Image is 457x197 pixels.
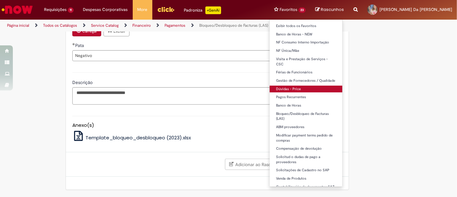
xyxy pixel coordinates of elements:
ul: Favoritos [269,19,343,187]
span: [PERSON_NAME] Da [PERSON_NAME] [380,7,452,12]
a: Gestão de Fornecedores / Qualidade [270,77,342,84]
a: Exibir todos os Favoritos [270,23,342,30]
a: Dúvidas - Price [270,86,342,93]
a: Solicitações de Cadastro no SAP [270,167,342,174]
a: Página inicial [7,23,29,28]
span: Negativo [75,51,329,61]
div: Padroniza [184,6,221,14]
small: Excluir [113,29,125,34]
span: Despesas Corporativas [83,6,128,13]
a: ABM proveedores [270,124,342,131]
a: Modificar payment terms pedido de compras [270,132,342,144]
img: click_logo_yellow_360x200.png [157,5,175,14]
a: Visita e Prestação de Serviços - CSC [270,56,342,68]
a: NF Consumo Interno Importação [270,39,342,46]
h5: Anexo(s) [72,123,342,128]
span: Rascunhos [321,6,344,13]
span: Requisições [44,6,67,13]
ul: Trilhas de página [5,20,300,32]
a: Venda de Produtos [270,175,342,182]
a: Férias de Funcionários [270,69,342,76]
a: Bloqueo/Desbloqueo de Facturas (LAS) [199,23,268,28]
small: Carregar [82,29,97,34]
p: +GenAi [205,6,221,14]
span: 23 [299,7,306,13]
span: Favoritos [280,6,297,13]
a: Bloqueo/Desbloqueo de Facturas (LAS) [270,110,342,122]
a: Financeiro [132,23,151,28]
span: Template_bloqueo_desbloqueo (2023).xlsx [85,134,191,141]
a: Solicitud o dudas de pago a proveedores [270,154,342,165]
span: More [138,6,148,13]
a: Contabilización de documentos SAZ [270,183,342,191]
textarea: Descrição [72,87,342,104]
a: Template_bloqueo_desbloqueo (2023).xlsx [72,134,191,141]
span: Pata [75,42,85,48]
a: Todos os Catálogos [43,23,77,28]
span: Descrição [72,80,94,85]
a: Compensação de devolução [270,145,342,152]
a: Service Catalog [91,23,119,28]
a: Rascunhos [315,7,344,13]
a: Pagamentos [165,23,185,28]
a: Banco de Horas [270,102,342,109]
a: NF Única/Mãe [270,47,342,54]
img: ServiceNow [1,3,34,16]
span: Obrigatório Preenchido [72,43,75,45]
a: Banco de Horas - NEW [270,31,342,38]
span: 11 [68,7,74,13]
a: Pagos Recurrentes [270,94,342,101]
